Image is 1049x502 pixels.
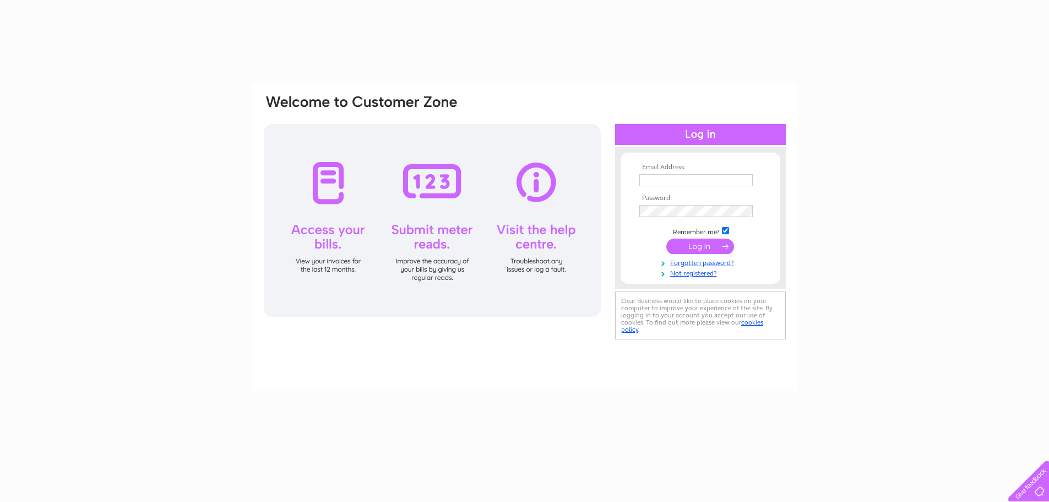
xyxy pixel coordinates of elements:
a: cookies policy [621,319,763,333]
th: Email Address: [637,164,764,171]
th: Password: [637,195,764,202]
input: Submit [666,239,734,254]
div: Clear Business would like to place cookies on your computer to improve your experience of the sit... [615,292,786,339]
a: Forgotten password? [639,257,764,267]
td: Remember me? [637,225,764,236]
a: Not registered? [639,267,764,278]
